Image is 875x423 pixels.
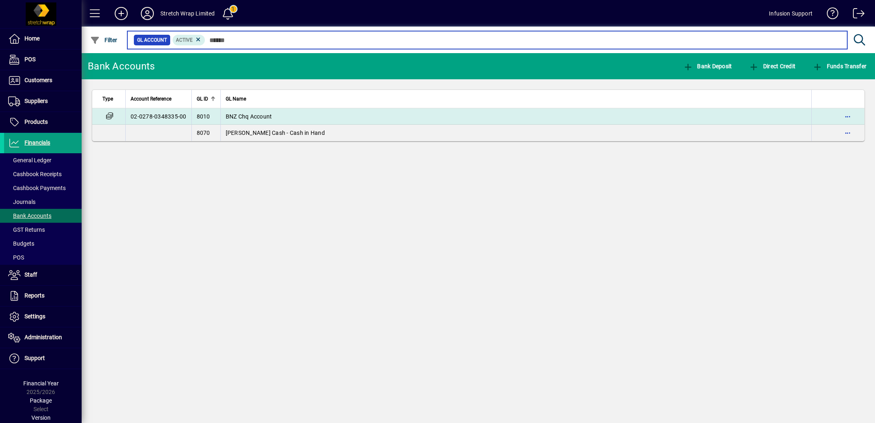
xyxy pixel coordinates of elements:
[8,226,45,233] span: GST Returns
[4,348,82,369] a: Support
[8,213,51,219] span: Bank Accounts
[23,380,59,387] span: Financial Year
[24,271,37,278] span: Staff
[137,36,167,44] span: GL Account
[683,63,732,69] span: Bank Deposit
[8,199,36,205] span: Journals
[4,49,82,70] a: POS
[131,94,171,103] span: Account Reference
[197,94,215,103] div: GL ID
[4,286,82,306] a: Reports
[226,113,272,120] span: BNZ Chq Account
[88,60,155,73] div: Bank Accounts
[811,59,868,74] button: Funds Transfer
[24,334,62,340] span: Administration
[4,29,82,49] a: Home
[31,414,51,421] span: Version
[108,6,134,21] button: Add
[747,59,797,74] button: Direct Credit
[125,108,191,125] td: 02-0278-0348335-00
[8,157,51,163] span: General Ledger
[8,185,66,191] span: Cashbook Payments
[4,265,82,285] a: Staff
[4,237,82,251] a: Budgets
[197,113,210,120] span: 8010
[4,307,82,327] a: Settings
[24,292,44,299] span: Reports
[4,223,82,237] a: GST Returns
[4,70,82,91] a: Customers
[24,139,50,146] span: Financials
[24,313,45,320] span: Settings
[4,209,82,223] a: Bank Accounts
[813,63,866,69] span: Funds Transfer
[90,37,118,43] span: Filter
[4,327,82,348] a: Administration
[4,112,82,132] a: Products
[749,63,795,69] span: Direct Credit
[24,98,48,104] span: Suppliers
[24,119,48,125] span: Products
[4,181,82,195] a: Cashbook Payments
[134,6,160,21] button: Profile
[160,7,215,20] div: Stretch Wrap Limited
[226,130,325,136] span: [PERSON_NAME] Cash - Cash in Hand
[30,397,52,404] span: Package
[24,35,40,42] span: Home
[4,251,82,264] a: POS
[173,35,205,45] mat-chip: Activation Status: Active
[226,94,246,103] span: GL Name
[8,240,34,247] span: Budgets
[24,355,45,361] span: Support
[681,59,734,74] button: Bank Deposit
[821,2,839,28] a: Knowledge Base
[847,2,865,28] a: Logout
[226,94,807,103] div: GL Name
[4,167,82,181] a: Cashbook Receipts
[8,171,62,177] span: Cashbook Receipts
[8,254,24,261] span: POS
[4,195,82,209] a: Journals
[102,94,113,103] span: Type
[841,126,854,139] button: More options
[88,33,120,47] button: Filter
[4,153,82,167] a: General Ledger
[4,91,82,112] a: Suppliers
[197,94,208,103] span: GL ID
[102,94,120,103] div: Type
[176,37,193,43] span: Active
[197,130,210,136] span: 8070
[769,7,813,20] div: Infusion Support
[841,110,854,123] button: More options
[24,56,36,63] span: POS
[24,77,52,83] span: Customers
